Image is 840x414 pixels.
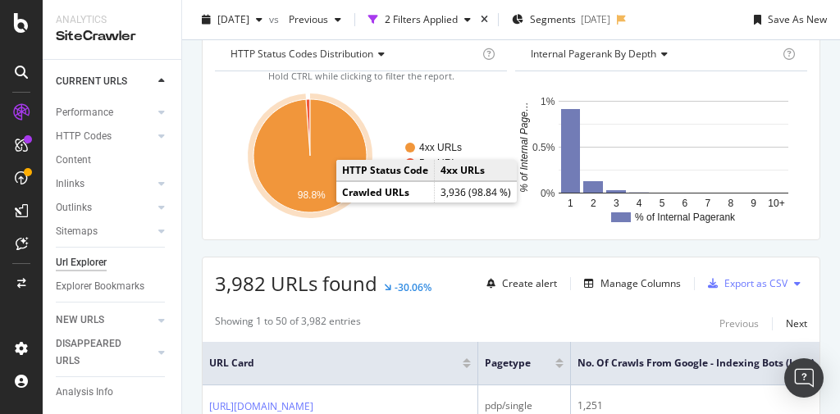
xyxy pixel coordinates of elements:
[577,356,815,371] span: No. of Crawls from Google - Indexing Bots (Logs)
[435,160,518,181] td: 4xx URLs
[531,47,656,61] span: Internal Pagerank by Depth
[660,198,665,209] text: 5
[56,128,112,145] div: HTTP Codes
[724,276,787,290] div: Export as CSV
[298,189,326,201] text: 98.8%
[728,198,733,209] text: 8
[56,254,107,271] div: Url Explorer
[56,312,104,329] div: NEW URLS
[336,182,435,203] td: Crawled URLs
[56,128,153,145] a: HTTP Codes
[577,274,681,293] button: Manage Columns
[419,142,462,153] text: 4xx URLs
[719,316,759,330] div: Previous
[518,102,530,193] text: % of Internal Page…
[56,199,153,216] a: Outlinks
[532,141,555,152] text: 0.5%
[282,12,328,26] span: Previous
[591,198,596,209] text: 2
[56,335,139,370] div: DISAPPEARED URLS
[56,199,92,216] div: Outlinks
[635,212,736,223] text: % of Internal Pagerank
[502,276,557,290] div: Create alert
[56,278,170,295] a: Explorer Bookmarks
[56,384,113,401] div: Analysis Info
[614,198,619,209] text: 3
[56,104,113,121] div: Performance
[485,356,531,371] span: pagetype
[515,84,802,227] svg: A chart.
[505,7,617,33] button: Segments[DATE]
[56,278,144,295] div: Explorer Bookmarks
[268,70,454,82] span: Hold CTRL while clicking to filter the report.
[56,254,170,271] a: Url Explorer
[56,13,168,27] div: Analytics
[215,270,377,297] span: 3,982 URLs found
[751,198,756,209] text: 9
[705,198,711,209] text: 7
[527,41,779,67] h4: Internal Pagerank by Depth
[768,198,784,209] text: 10+
[56,384,170,401] a: Analysis Info
[362,7,477,33] button: 2 Filters Applied
[56,104,153,121] a: Performance
[209,356,459,371] span: URL Card
[56,312,153,329] a: NEW URLS
[485,398,564,413] div: pdp/single
[215,314,361,334] div: Showing 1 to 50 of 3,982 entries
[701,271,787,297] button: Export as CSV
[530,12,576,26] span: Segments
[56,152,91,169] div: Content
[231,47,373,61] span: HTTP Status Codes Distribution
[282,7,348,33] button: Previous
[541,187,555,198] text: 0%
[786,314,807,334] button: Next
[227,41,479,67] h4: HTTP Status Codes Distribution
[568,198,573,209] text: 1
[637,198,642,209] text: 4
[682,198,688,209] text: 6
[56,73,127,90] div: CURRENT URLS
[385,12,458,26] div: 2 Filters Applied
[581,12,610,26] div: [DATE]
[215,84,502,227] svg: A chart.
[56,175,153,193] a: Inlinks
[56,27,168,46] div: SiteCrawler
[336,160,435,181] td: HTTP Status Code
[784,358,824,398] div: Open Intercom Messenger
[395,280,431,294] div: -30.06%
[747,7,827,33] button: Save As New
[719,314,759,334] button: Previous
[217,12,249,26] span: 2025 Jul. 29th
[56,223,98,240] div: Sitemaps
[56,73,153,90] a: CURRENT URLS
[480,271,557,297] button: Create alert
[600,276,681,290] div: Manage Columns
[477,11,491,28] div: times
[419,157,462,169] text: 5xx URLs
[768,12,827,26] div: Save As New
[269,12,282,26] span: vs
[56,335,153,370] a: DISAPPEARED URLS
[56,223,153,240] a: Sitemaps
[56,175,84,193] div: Inlinks
[195,7,269,33] button: [DATE]
[56,152,170,169] a: Content
[435,182,518,203] td: 3,936 (98.84 %)
[786,316,807,330] div: Next
[541,95,555,107] text: 1%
